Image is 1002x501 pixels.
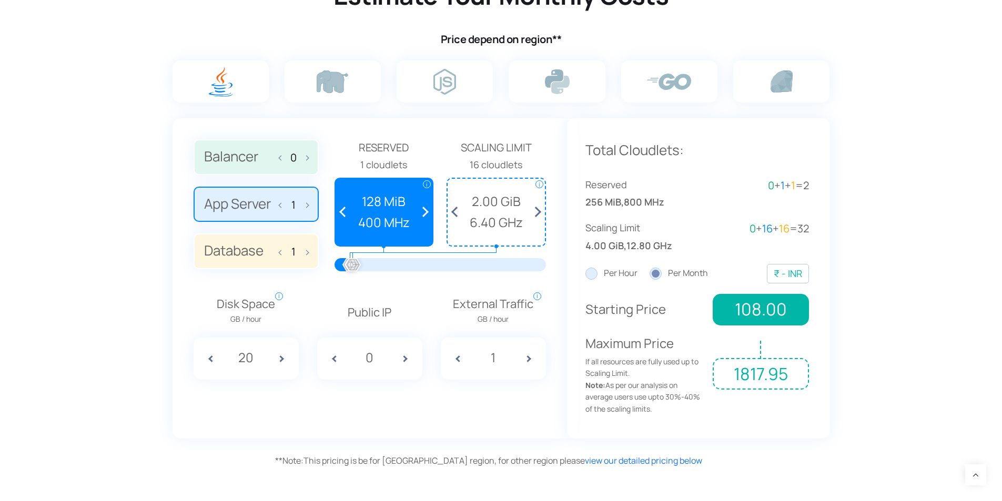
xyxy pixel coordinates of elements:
span: Reserved [335,139,434,156]
span: 108.00 [713,294,808,325]
label: App Server [194,187,319,222]
span: 800 MHz [624,195,664,210]
span: 1817.95 [713,358,808,390]
span: i [535,180,543,188]
span: 1 [791,178,795,192]
h4: Price depend on region** [170,33,833,46]
img: python [545,69,570,94]
span: External Traffic [453,295,533,325]
label: Balancer [194,139,319,175]
div: + + = [697,220,809,237]
img: go [647,74,691,90]
span: 6.40 GHz [453,212,540,232]
span: 2.00 GiB [453,191,540,211]
span: 0 [750,221,756,236]
span: Scaling Limit [585,220,697,236]
span: 2 [803,178,809,192]
span: 16 [779,221,790,236]
span: 128 MiB [341,191,428,211]
div: , [585,177,697,210]
img: php [317,70,348,93]
div: + + = [697,177,809,194]
input: Database [285,246,302,258]
input: App Server [285,199,302,211]
span: GB / hour [217,313,275,325]
span: 12.80 GHz [626,238,672,253]
span: i [275,292,283,300]
img: java [209,67,232,97]
span: 16 [762,221,773,236]
label: Database [194,233,319,269]
span: 4.00 GiB [585,238,624,253]
strong: Note: [585,380,605,390]
label: Per Month [650,267,708,280]
span: Scaling Limit [447,139,546,156]
p: Public IP [317,303,422,322]
span: 0 [768,178,774,192]
p: Starting Price [585,299,705,319]
span: Reserved [585,177,697,192]
div: , [585,220,697,253]
span: 32 [797,221,809,236]
span: GB / hour [453,313,533,325]
a: view our detailed pricing below [585,455,702,466]
span: Note: [275,455,303,466]
span: If all resources are fully used up to Scaling Limit. As per our analysis on average users use upt... [585,356,705,415]
span: Disk Space [217,295,275,325]
span: 400 MHz [341,212,428,232]
span: 1 [781,178,785,192]
label: Per Hour [585,267,637,280]
img: node [433,69,456,95]
span: i [533,292,541,300]
span: 256 MiB [585,195,621,210]
img: ruby [771,70,793,93]
div: 1 cloudlets [335,157,434,172]
div: 16 cloudlets [447,157,546,172]
div: ₹ - INR [774,266,802,281]
p: Maximum Price [585,333,705,415]
p: Total Cloudlets: [585,139,809,161]
div: This pricing is be for [GEOGRAPHIC_DATA] region, for other region please [275,454,833,468]
input: Balancer [285,151,302,163]
span: i [423,180,431,188]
